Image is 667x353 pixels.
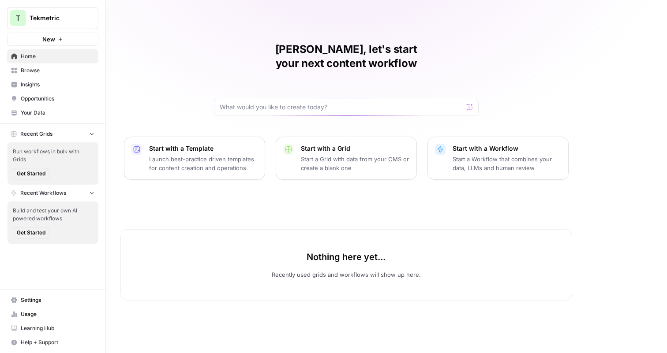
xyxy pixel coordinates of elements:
button: Workspace: Tekmetric [7,7,98,29]
button: Get Started [13,227,49,238]
p: Start a Grid with data from your CMS or create a blank one [301,155,409,172]
span: Recent Workflows [20,189,66,197]
span: New [42,35,55,44]
p: Start with a Workflow [453,144,561,153]
span: Home [21,52,94,60]
a: Home [7,49,98,63]
input: What would you like to create today? [220,103,462,111]
a: Your Data [7,106,98,120]
span: Get Started [17,229,45,237]
span: Build and test your own AI powered workflows [13,207,93,223]
button: Get Started [13,168,49,179]
button: Help + Support [7,335,98,349]
span: Learning Hub [21,324,94,332]
span: Run workflows in bulk with Grids [13,148,93,163]
button: Start with a TemplateLaunch best-practice driven templates for content creation and operations [124,137,265,180]
span: Recent Grids [20,130,52,138]
button: Start with a GridStart a Grid with data from your CMS or create a blank one [276,137,417,180]
p: Start with a Grid [301,144,409,153]
p: Start a Workflow that combines your data, LLMs and human review [453,155,561,172]
p: Launch best-practice driven templates for content creation and operations [149,155,258,172]
button: Recent Workflows [7,186,98,200]
a: Usage [7,307,98,321]
span: Insights [21,81,94,89]
span: Tekmetric [30,14,83,22]
span: T [16,13,20,23]
span: Get Started [17,170,45,178]
span: Settings [21,296,94,304]
button: New [7,33,98,46]
span: Browse [21,67,94,74]
a: Learning Hub [7,321,98,335]
button: Start with a WorkflowStart a Workflow that combines your data, LLMs and human review [427,137,569,180]
a: Insights [7,78,98,92]
a: Opportunities [7,92,98,106]
p: Nothing here yet... [307,251,386,263]
span: Help + Support [21,338,94,346]
button: Recent Grids [7,127,98,141]
span: Usage [21,310,94,318]
span: Opportunities [21,95,94,103]
p: Start with a Template [149,144,258,153]
span: Your Data [21,109,94,117]
a: Browse [7,63,98,78]
p: Recently used grids and workflows will show up here. [272,270,421,279]
h1: [PERSON_NAME], let's start your next content workflow [214,42,479,71]
a: Settings [7,293,98,307]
